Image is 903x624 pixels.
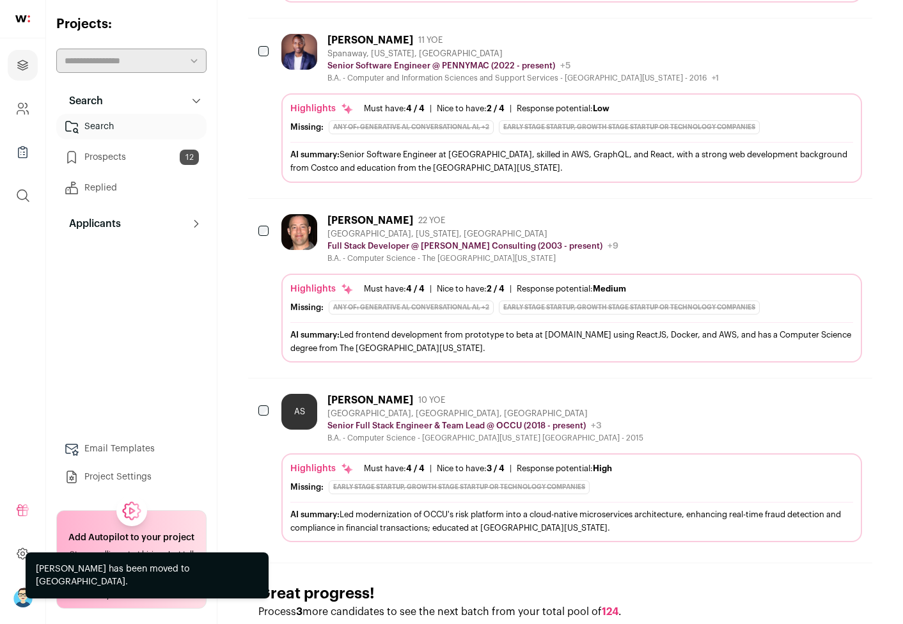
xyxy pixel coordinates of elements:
span: Medium [593,285,626,293]
div: [PERSON_NAME] [327,34,413,47]
a: Search [56,114,207,139]
ul: | | [364,284,626,294]
span: 11 YOE [418,35,443,45]
a: Company and ATS Settings [8,93,38,124]
span: Low [593,104,609,113]
span: AI summary: [290,510,340,519]
div: [PERSON_NAME] [327,394,413,407]
div: Must have: [364,284,425,294]
span: 12 [180,150,199,165]
p: Search [61,93,103,109]
div: Senior Software Engineer at [GEOGRAPHIC_DATA], skilled in AWS, GraphQL, and React, with a strong ... [290,148,853,175]
div: Highlights [290,283,354,295]
span: 4 / 4 [406,464,425,472]
div: Missing: [290,122,324,132]
div: AS [281,394,317,430]
div: Nice to have: [437,464,505,474]
div: Highlights [290,462,354,475]
div: Any of: Generative AI, Conversational AI, +2 [329,300,494,315]
a: Company Lists [8,137,38,168]
span: 4 / 4 [406,104,425,113]
span: 2 / 4 [487,285,505,293]
a: [PERSON_NAME] 11 YOE Spanaway, [US_STATE], [GEOGRAPHIC_DATA] Senior Software Engineer @ PENNYMAC ... [281,34,862,182]
div: Spanaway, [US_STATE], [GEOGRAPHIC_DATA] [327,49,719,59]
span: +9 [608,242,618,251]
a: [PERSON_NAME] 22 YOE [GEOGRAPHIC_DATA], [US_STATE], [GEOGRAPHIC_DATA] Full Stack Developer @ [PER... [281,214,862,363]
span: AI summary: [290,331,340,339]
p: Applicants [61,216,121,231]
div: Led modernization of OCCU's risk platform into a cloud-native microservices architecture, enhanci... [290,508,853,534]
span: 3 [296,607,302,617]
div: B.A. - Computer Science - [GEOGRAPHIC_DATA][US_STATE] [GEOGRAPHIC_DATA] - 2015 [327,433,643,443]
div: Must have: [364,104,425,114]
span: AI summary: [290,150,340,159]
h2: Add Autopilot to your project [68,531,194,544]
div: Missing: [290,482,324,492]
div: B.A. - Computer and Information Sciences and Support Services - [GEOGRAPHIC_DATA][US_STATE] - 2016 [327,73,719,83]
div: Stop scrolling, start hiring. Just tell us what you need. Our expert recruiters find, reach out, ... [65,549,198,600]
strong: Great progress! [258,586,375,602]
div: Must have: [364,464,425,474]
span: +1 [712,74,719,82]
div: Early Stage Startup, Growth Stage Startup or Technology Companies [499,120,760,134]
span: 124 [602,607,618,617]
a: Prospects12 [56,144,207,170]
div: Response potential: [517,104,609,114]
button: Search [56,88,207,114]
div: Any of: Generative AI, Conversational AI, +2 [329,120,494,134]
span: 4 / 4 [406,285,425,293]
div: [GEOGRAPHIC_DATA], [US_STATE], [GEOGRAPHIC_DATA] [327,229,618,239]
a: Add Autopilot to your project Stop scrolling, start hiring. Just tell us what you need. Our exper... [56,510,207,609]
div: [GEOGRAPHIC_DATA], [GEOGRAPHIC_DATA], [GEOGRAPHIC_DATA] [327,409,643,419]
span: 2 / 4 [487,104,505,113]
span: High [593,464,612,472]
div: Early Stage Startup, Growth Stage Startup or Technology Companies [499,300,760,315]
h2: Projects: [56,15,207,33]
a: Email Templates [56,436,207,462]
p: Process more candidates to see the next batch from your total pool of . [258,604,862,620]
span: 3 / 4 [487,464,505,472]
img: 747894a232734ff43e3685b74183fb0ccedad85bc3838b88b3a61c5e4b6497b6.jpg [281,34,317,70]
div: Highlights [290,102,354,115]
a: Project Settings [56,464,207,490]
p: Senior Full Stack Engineer & Team Lead @ OCCU (2018 - present) [327,421,586,431]
a: AS [PERSON_NAME] 10 YOE [GEOGRAPHIC_DATA], [GEOGRAPHIC_DATA], [GEOGRAPHIC_DATA] Senior Full Stack... [281,394,862,542]
div: Nice to have: [437,284,505,294]
div: B.A. - Computer Science - The [GEOGRAPHIC_DATA][US_STATE] [327,253,618,263]
span: +5 [560,61,570,70]
span: 10 YOE [418,395,445,405]
img: wellfound-shorthand-0d5821cbd27db2630d0214b213865d53afaa358527fdda9d0ea32b1df1b89c2c.svg [15,15,30,22]
img: 62fa3f0d0c883a868d1cd75decd9b9e15ddcc1c60615f358e27474853e0d9024 [281,214,317,250]
ul: | | [364,464,612,474]
button: Applicants [56,211,207,237]
span: +3 [591,421,602,430]
ul: | | [364,104,609,114]
p: Senior Software Engineer @ PENNYMAC (2022 - present) [327,61,555,71]
img: 18554173-medium_jpg [13,587,33,607]
div: Led frontend development from prototype to beta at [DOMAIN_NAME] using ReactJS, Docker, and AWS, ... [290,328,853,355]
div: Response potential: [517,284,626,294]
div: Early Stage Startup, Growth Stage Startup or Technology Companies [329,480,590,494]
div: Response potential: [517,464,612,474]
div: Nice to have: [437,104,505,114]
div: Missing: [290,302,324,313]
a: Replied [56,175,207,201]
button: Open dropdown [13,587,33,607]
p: Full Stack Developer @ [PERSON_NAME] Consulting (2003 - present) [327,241,602,251]
div: [PERSON_NAME] [327,214,413,227]
a: Projects [8,50,38,81]
span: 22 YOE [418,215,445,226]
div: [PERSON_NAME] has been moved to [GEOGRAPHIC_DATA]. [36,563,258,588]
